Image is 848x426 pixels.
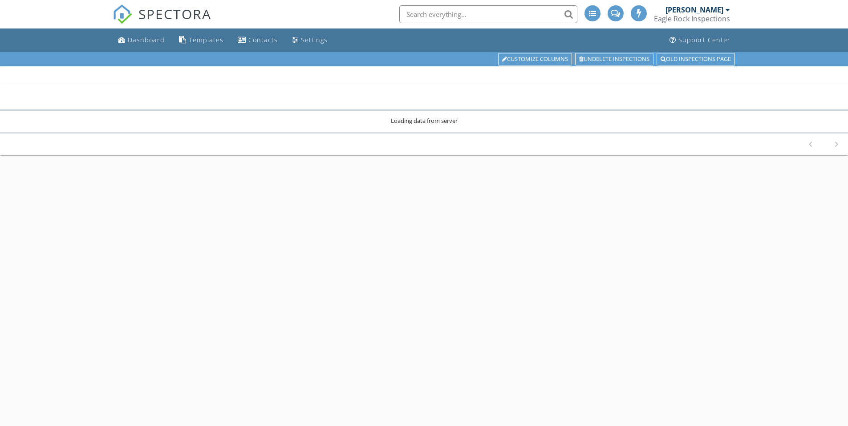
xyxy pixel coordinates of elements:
a: Support Center [666,32,734,49]
div: Settings [301,36,328,44]
div: Contacts [248,36,278,44]
a: Contacts [234,32,281,49]
a: Dashboard [114,32,168,49]
a: Templates [175,32,227,49]
a: SPECTORA [113,12,211,31]
img: The Best Home Inspection Software - Spectora [113,4,132,24]
span: SPECTORA [138,4,211,23]
a: Settings [288,32,331,49]
a: Undelete inspections [575,53,653,65]
a: Customize Columns [498,53,572,65]
div: [PERSON_NAME] [665,5,723,14]
div: Support Center [678,36,730,44]
div: Eagle Rock Inspections [654,14,730,23]
a: Old inspections page [657,53,735,65]
div: Dashboard [128,36,165,44]
div: Templates [189,36,223,44]
input: Search everything... [399,5,577,23]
